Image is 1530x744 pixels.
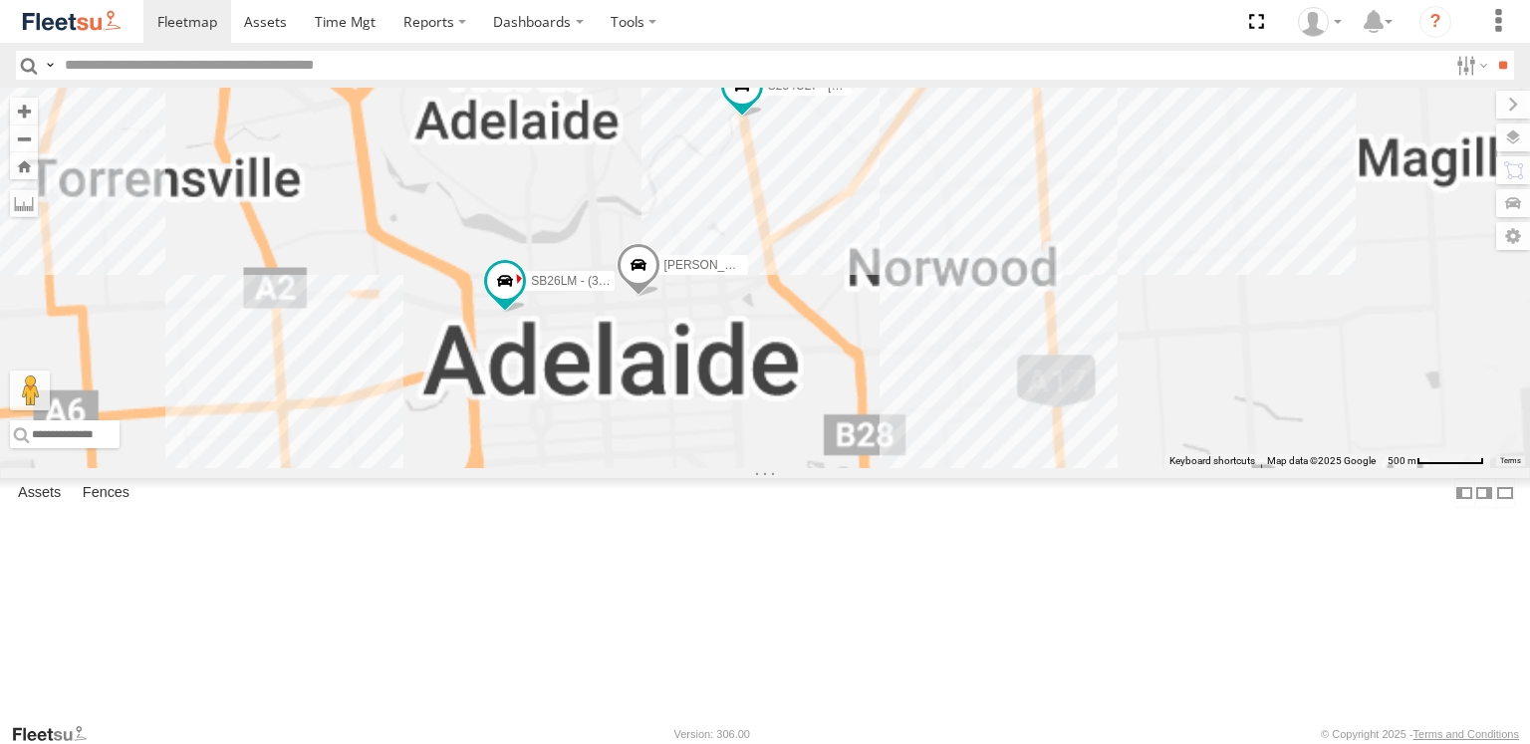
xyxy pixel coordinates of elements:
label: Map Settings [1496,222,1530,250]
label: Dock Summary Table to the Left [1454,478,1474,507]
i: ? [1419,6,1451,38]
a: Terms (opens in new tab) [1500,457,1521,465]
span: [PERSON_NAME] [664,258,763,272]
img: fleetsu-logo-horizontal.svg [20,8,124,35]
label: Search Filter Options [1448,51,1491,80]
button: Drag Pegman onto the map to open Street View [10,371,50,410]
span: Map data ©2025 Google [1267,455,1376,466]
button: Zoom Home [10,152,38,179]
button: Zoom out [10,124,38,152]
button: Map scale: 500 m per 64 pixels [1382,454,1490,468]
label: Assets [8,479,71,507]
div: Version: 306.00 [674,728,750,740]
label: Hide Summary Table [1495,478,1515,507]
label: Dock Summary Table to the Right [1474,478,1494,507]
a: Terms and Conditions [1413,728,1519,740]
label: Fences [73,479,139,507]
a: Visit our Website [11,724,103,744]
span: SB26LM - (3P HINO) R7 [531,274,661,288]
label: Measure [10,189,38,217]
button: Zoom in [10,98,38,124]
div: © Copyright 2025 - [1321,728,1519,740]
button: Keyboard shortcuts [1169,454,1255,468]
div: SA Health VDC [1291,7,1349,37]
span: 500 m [1388,455,1416,466]
label: Search Query [42,51,58,80]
